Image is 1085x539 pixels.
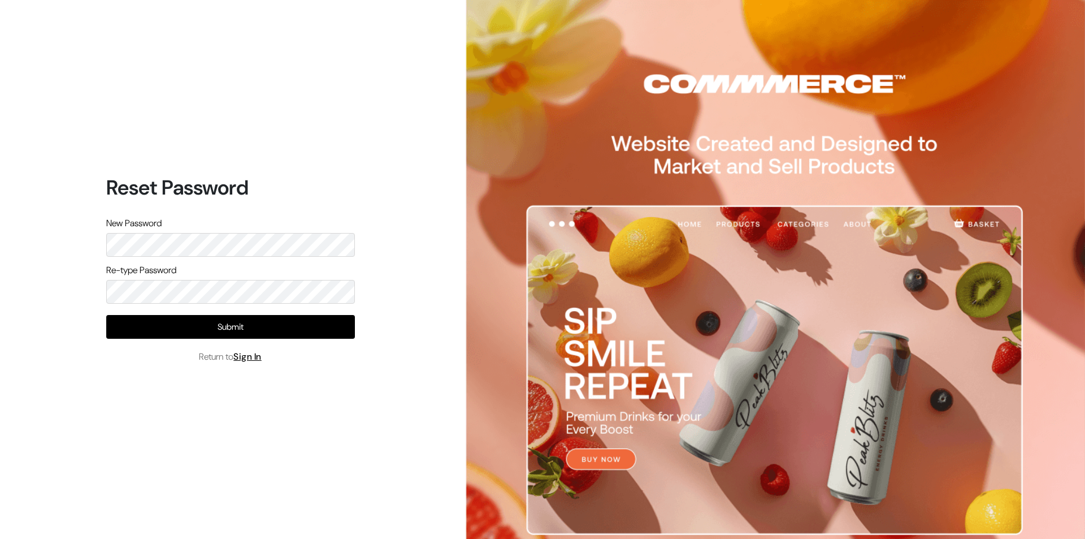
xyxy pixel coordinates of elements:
[233,351,262,363] a: Sign In
[106,217,162,230] label: New Password
[106,315,355,339] button: Submit
[199,350,262,364] span: Return to
[106,175,355,200] h1: Reset Password
[106,264,176,277] label: Re-type Password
